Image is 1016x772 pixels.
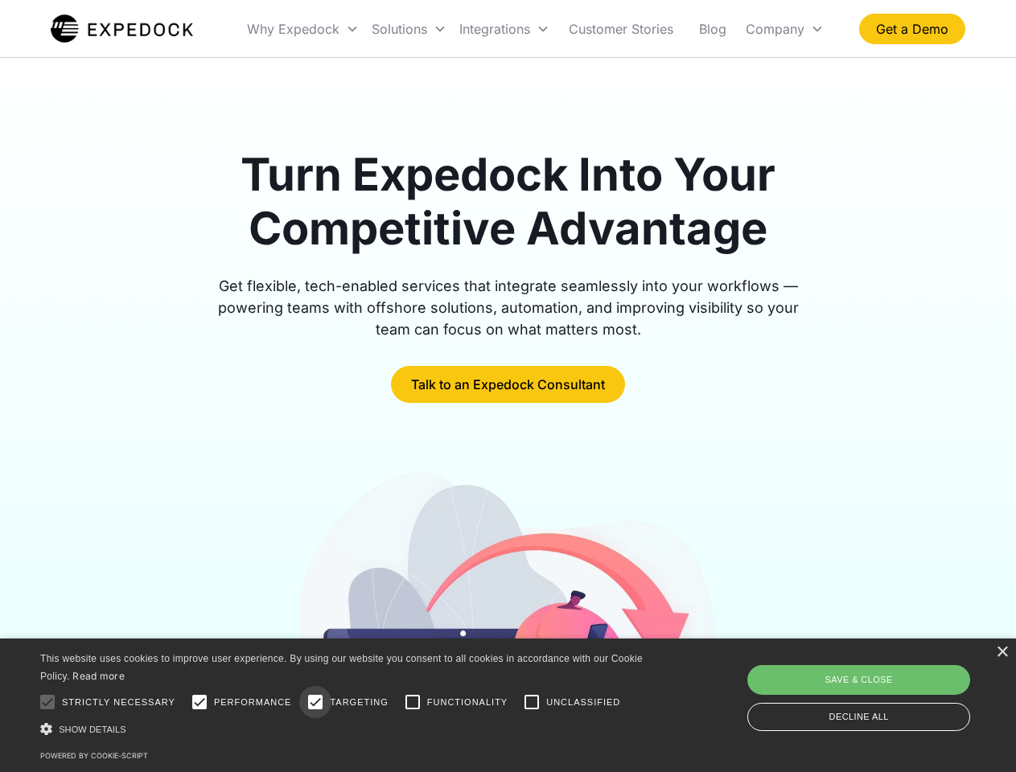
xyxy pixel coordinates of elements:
div: Show details [40,721,648,737]
span: Functionality [427,696,508,709]
div: Solutions [372,21,427,37]
a: Powered by cookie-script [40,751,148,760]
div: Solutions [365,2,453,56]
span: Unclassified [546,696,620,709]
span: Show details [59,725,126,734]
span: Strictly necessary [62,696,175,709]
span: Performance [214,696,292,709]
a: Blog [686,2,739,56]
span: This website uses cookies to improve user experience. By using our website you consent to all coo... [40,653,643,683]
a: Read more [72,670,125,682]
a: home [51,13,193,45]
div: Why Expedock [241,2,365,56]
div: Company [739,2,830,56]
a: Customer Stories [556,2,686,56]
div: Company [746,21,804,37]
div: Why Expedock [247,21,339,37]
div: Integrations [453,2,556,56]
a: Talk to an Expedock Consultant [391,366,625,403]
div: Get flexible, tech-enabled services that integrate seamlessly into your workflows — powering team... [199,275,817,340]
img: Expedock Logo [51,13,193,45]
iframe: Chat Widget [748,598,1016,772]
h1: Turn Expedock Into Your Competitive Advantage [199,148,817,256]
span: Targeting [330,696,388,709]
a: Get a Demo [859,14,965,44]
div: Integrations [459,21,530,37]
